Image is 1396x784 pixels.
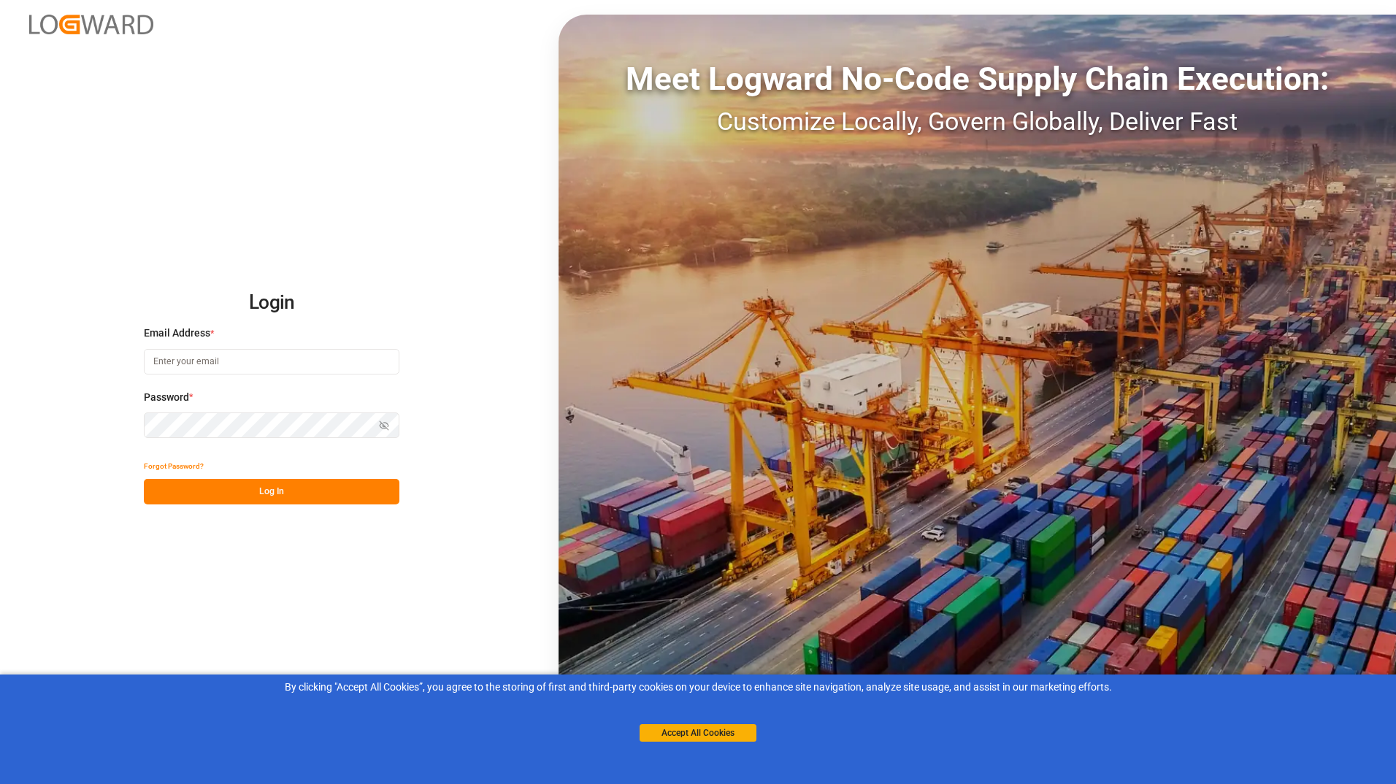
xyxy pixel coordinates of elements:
span: Email Address [144,326,210,341]
div: Customize Locally, Govern Globally, Deliver Fast [559,103,1396,140]
button: Forgot Password? [144,453,204,479]
span: Password [144,390,189,405]
button: Accept All Cookies [640,724,756,742]
img: Logward_new_orange.png [29,15,153,34]
h2: Login [144,280,399,326]
button: Log In [144,479,399,504]
input: Enter your email [144,349,399,374]
div: By clicking "Accept All Cookies”, you agree to the storing of first and third-party cookies on yo... [10,680,1386,695]
div: Meet Logward No-Code Supply Chain Execution: [559,55,1396,103]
